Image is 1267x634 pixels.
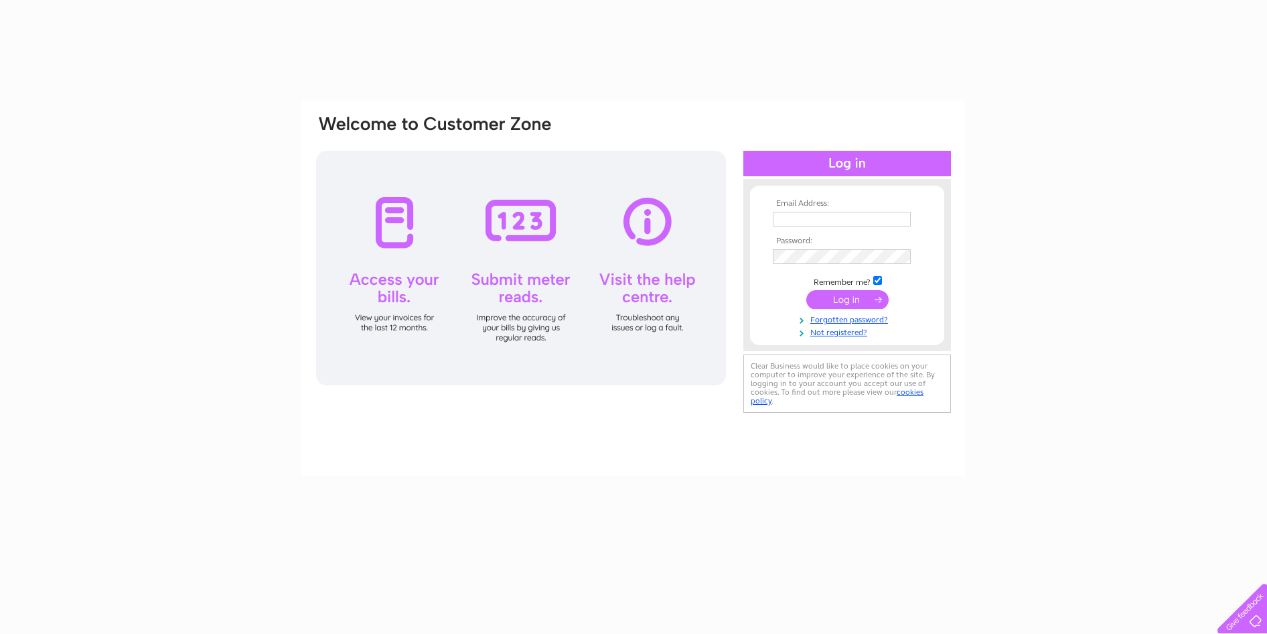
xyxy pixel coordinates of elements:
[806,290,889,309] input: Submit
[769,274,925,288] td: Remember me?
[743,355,951,413] div: Clear Business would like to place cookies on your computer to improve your experience of the sit...
[769,199,925,208] th: Email Address:
[773,325,925,338] a: Not registered?
[773,312,925,325] a: Forgotten password?
[769,237,925,246] th: Password:
[751,387,923,405] a: cookies policy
